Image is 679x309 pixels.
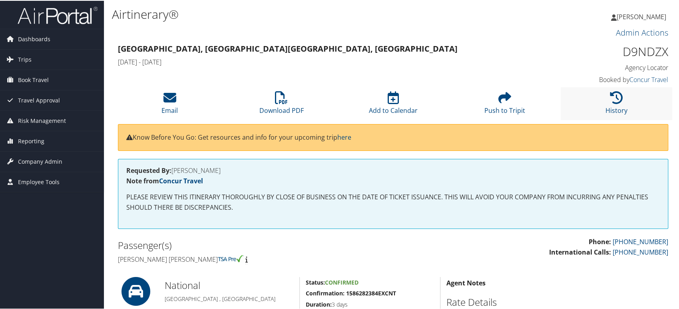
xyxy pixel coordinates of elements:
[540,74,668,83] h4: Booked by
[589,237,611,245] strong: Phone:
[617,12,666,20] span: [PERSON_NAME]
[446,278,486,287] strong: Agent Notes
[126,167,660,173] h4: [PERSON_NAME]
[126,191,660,212] p: PLEASE REVIEW THIS ITINERARY THOROUGHLY BY CLOSE OF BUSINESS ON THE DATE OF TICKET ISSUANCE. THIS...
[306,300,332,307] strong: Duration:
[118,254,387,263] h4: [PERSON_NAME] [PERSON_NAME]
[446,295,668,308] h2: Rate Details
[18,110,66,130] span: Risk Management
[118,42,458,53] strong: [GEOGRAPHIC_DATA], [GEOGRAPHIC_DATA] [GEOGRAPHIC_DATA], [GEOGRAPHIC_DATA]
[613,237,668,245] a: [PHONE_NUMBER]
[18,49,32,69] span: Trips
[613,247,668,256] a: [PHONE_NUMBER]
[18,151,62,171] span: Company Admin
[306,289,396,296] strong: Confirmation: 1586282384EXCNT
[126,132,660,142] p: Know Before You Go: Get resources and info for your upcoming trip
[18,5,98,24] img: airportal-logo.png
[165,278,293,291] h2: National
[18,130,44,150] span: Reporting
[540,62,668,71] h4: Agency Locator
[112,5,487,22] h1: Airtinerary®
[165,294,293,302] h5: [GEOGRAPHIC_DATA] , [GEOGRAPHIC_DATA]
[259,95,304,114] a: Download PDF
[159,176,203,185] a: Concur Travel
[605,95,627,114] a: History
[18,171,60,191] span: Employee Tools
[18,28,50,48] span: Dashboards
[306,300,434,308] h5: 3 days
[126,165,171,174] strong: Requested By:
[484,95,525,114] a: Push to Tripit
[18,90,60,110] span: Travel Approval
[218,254,244,261] img: tsa-precheck.png
[126,176,203,185] strong: Note from
[161,95,178,114] a: Email
[549,247,611,256] strong: International Calls:
[540,42,668,59] h1: D9NDZX
[18,69,49,89] span: Book Travel
[616,26,668,37] a: Admin Actions
[337,132,351,141] a: here
[118,57,528,66] h4: [DATE] - [DATE]
[611,4,674,28] a: [PERSON_NAME]
[306,278,325,285] strong: Status:
[629,74,668,83] a: Concur Travel
[118,238,387,251] h2: Passenger(s)
[368,95,417,114] a: Add to Calendar
[325,278,358,285] span: Confirmed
